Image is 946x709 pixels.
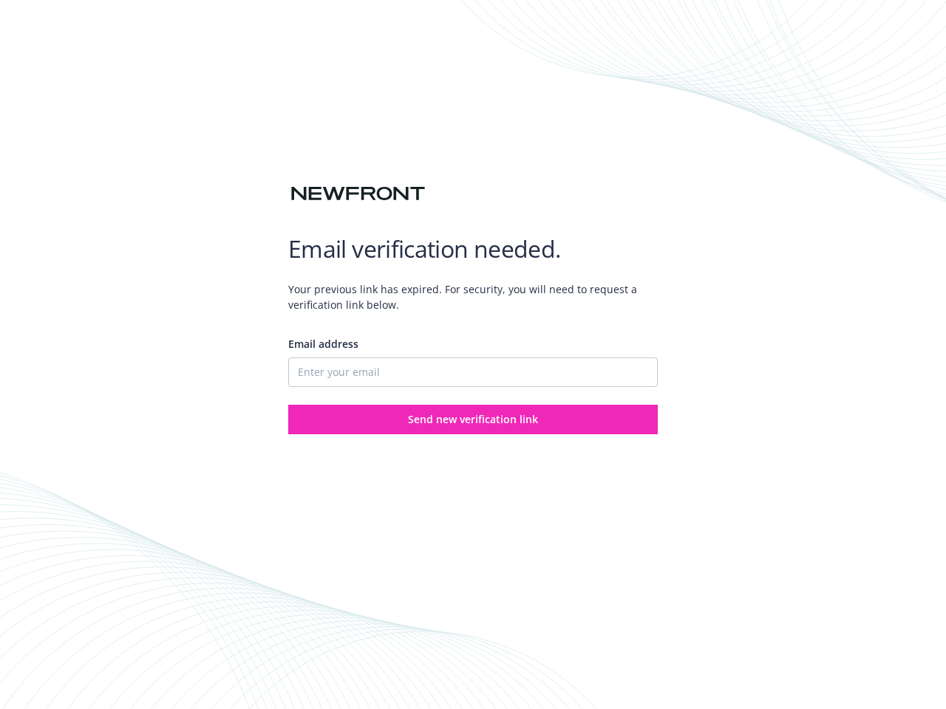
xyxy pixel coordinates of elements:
[288,337,358,351] span: Email address
[288,270,658,324] span: Your previous link has expired. For security, you will need to request a verification link below.
[288,357,658,387] input: Enter your email
[288,405,658,434] button: Send new verification link
[288,181,428,207] img: Newfront logo
[408,412,538,426] span: Send new verification link
[288,234,658,264] h1: Email verification needed.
